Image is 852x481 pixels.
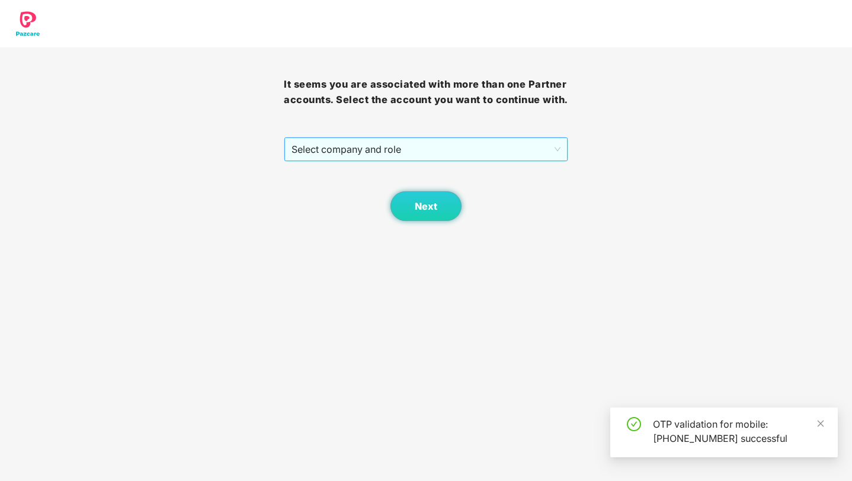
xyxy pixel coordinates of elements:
button: Next [390,191,462,221]
span: Select company and role [292,138,560,161]
span: close [816,419,825,428]
span: Next [415,201,437,212]
h3: It seems you are associated with more than one Partner accounts. Select the account you want to c... [284,77,568,107]
div: OTP validation for mobile: [PHONE_NUMBER] successful [653,417,824,445]
span: check-circle [627,417,641,431]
